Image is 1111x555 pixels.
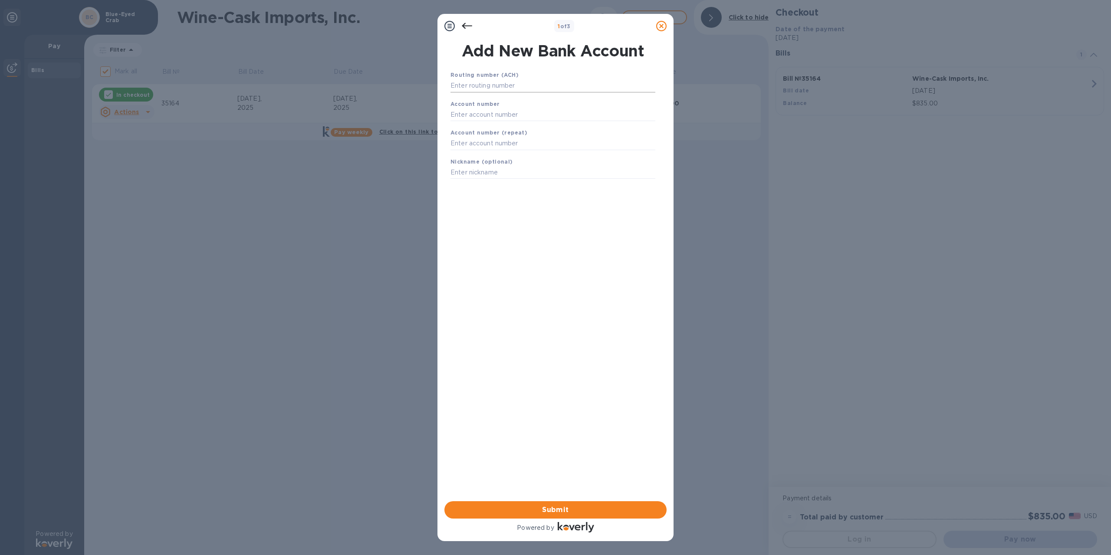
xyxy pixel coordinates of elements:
p: Powered by [517,523,554,532]
img: Logo [558,522,594,532]
h1: Add New Bank Account [445,42,661,60]
input: Enter account number [450,108,655,121]
b: Nickname (optional) [450,158,513,165]
span: Submit [451,505,660,515]
input: Enter nickname [450,166,655,179]
b: Routing number (ACH) [450,72,519,78]
b: of 3 [558,23,571,30]
button: Submit [444,501,667,519]
span: 1 [558,23,560,30]
input: Enter account number [450,137,655,150]
b: Account number [450,101,500,107]
b: Account number (repeat) [450,129,527,136]
input: Enter routing number [450,79,655,92]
